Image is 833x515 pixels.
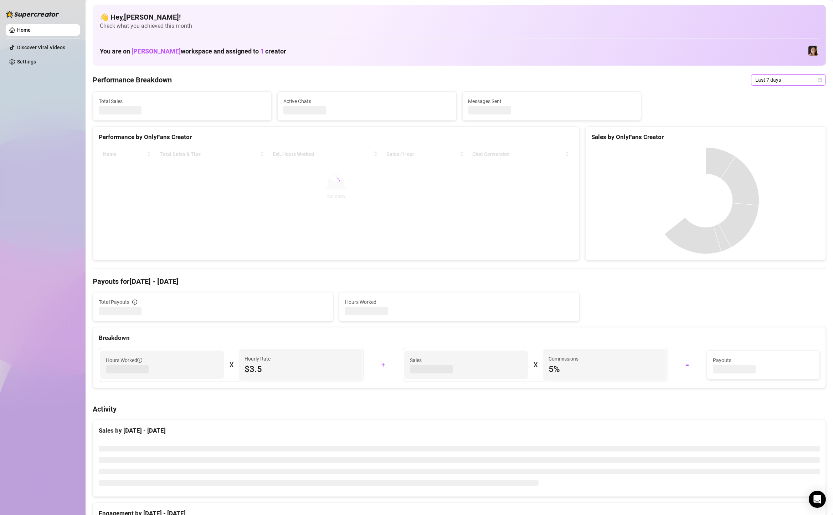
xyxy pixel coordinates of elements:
img: Luna [808,46,818,56]
span: Sales [410,356,522,364]
span: loading [332,177,340,185]
h4: Payouts for [DATE] - [DATE] [93,276,826,286]
div: + [368,359,398,371]
article: Hourly Rate [245,355,271,363]
span: $3.5 [245,363,357,375]
div: X [534,359,537,371]
span: Hours Worked [106,356,142,364]
span: Last 7 days [755,75,822,85]
h1: You are on workspace and assigned to creator [100,47,286,55]
div: Breakdown [99,333,820,343]
span: Total Sales [99,97,266,105]
span: info-circle [137,358,142,363]
span: Active Chats [283,97,450,105]
a: Settings [17,59,36,65]
span: Messages Sent [468,97,635,105]
span: Check what you achieved this month [100,22,819,30]
span: [PERSON_NAME] [132,47,181,55]
a: Discover Viral Videos [17,45,65,50]
span: Payouts [713,356,814,364]
span: Hours Worked [345,298,574,306]
div: Open Intercom Messenger [809,491,826,508]
article: Commissions [549,355,579,363]
div: Sales by [DATE] - [DATE] [99,426,820,435]
div: = [672,359,703,371]
span: 5 % [549,363,661,375]
a: Home [17,27,31,33]
div: Sales by OnlyFans Creator [591,132,820,142]
span: calendar [818,78,822,82]
span: Total Payouts [99,298,129,306]
h4: Performance Breakdown [93,75,172,85]
h4: Activity [93,404,826,414]
span: 1 [260,47,264,55]
h4: 👋 Hey, [PERSON_NAME] ! [100,12,819,22]
div: X [230,359,233,371]
img: logo-BBDzfeDw.svg [6,11,59,18]
span: info-circle [132,300,137,305]
div: Performance by OnlyFans Creator [99,132,574,142]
